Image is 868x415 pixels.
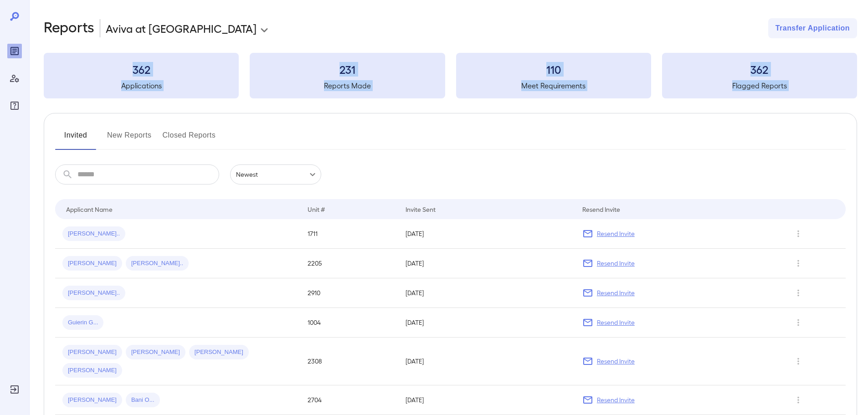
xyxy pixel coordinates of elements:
[662,80,857,91] h5: Flagged Reports
[456,80,651,91] h5: Meet Requirements
[107,128,152,150] button: New Reports
[662,62,857,77] h3: 362
[398,385,575,415] td: [DATE]
[398,338,575,385] td: [DATE]
[62,366,122,375] span: [PERSON_NAME]
[300,278,398,308] td: 2910
[62,259,122,268] span: [PERSON_NAME]
[768,18,857,38] button: Transfer Application
[250,62,445,77] h3: 231
[597,288,635,297] p: Resend Invite
[163,128,216,150] button: Closed Reports
[597,357,635,366] p: Resend Invite
[44,80,239,91] h5: Applications
[300,249,398,278] td: 2205
[44,62,239,77] h3: 362
[189,348,249,357] span: [PERSON_NAME]
[300,308,398,338] td: 1004
[398,308,575,338] td: [DATE]
[7,98,22,113] div: FAQ
[597,229,635,238] p: Resend Invite
[398,219,575,249] td: [DATE]
[791,226,806,241] button: Row Actions
[597,259,635,268] p: Resend Invite
[597,318,635,327] p: Resend Invite
[398,249,575,278] td: [DATE]
[44,53,857,98] summary: 362Applications231Reports Made110Meet Requirements362Flagged Reports
[66,204,113,215] div: Applicant Name
[398,278,575,308] td: [DATE]
[300,385,398,415] td: 2704
[791,315,806,330] button: Row Actions
[62,348,122,357] span: [PERSON_NAME]
[106,21,257,36] p: Aviva at [GEOGRAPHIC_DATA]
[126,396,160,405] span: Bani O...
[7,71,22,86] div: Manage Users
[62,318,103,327] span: Guierin G...
[62,289,125,297] span: [PERSON_NAME]..
[456,62,651,77] h3: 110
[126,348,185,357] span: [PERSON_NAME]
[791,256,806,271] button: Row Actions
[791,393,806,407] button: Row Actions
[406,204,436,215] div: Invite Sent
[300,338,398,385] td: 2308
[791,354,806,369] button: Row Actions
[126,259,189,268] span: [PERSON_NAME]..
[62,230,125,238] span: [PERSON_NAME]..
[597,395,635,405] p: Resend Invite
[7,44,22,58] div: Reports
[55,128,96,150] button: Invited
[791,286,806,300] button: Row Actions
[44,18,94,38] h2: Reports
[582,204,620,215] div: Resend Invite
[300,219,398,249] td: 1711
[250,80,445,91] h5: Reports Made
[308,204,325,215] div: Unit #
[62,396,122,405] span: [PERSON_NAME]
[7,382,22,397] div: Log Out
[230,164,321,184] div: Newest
